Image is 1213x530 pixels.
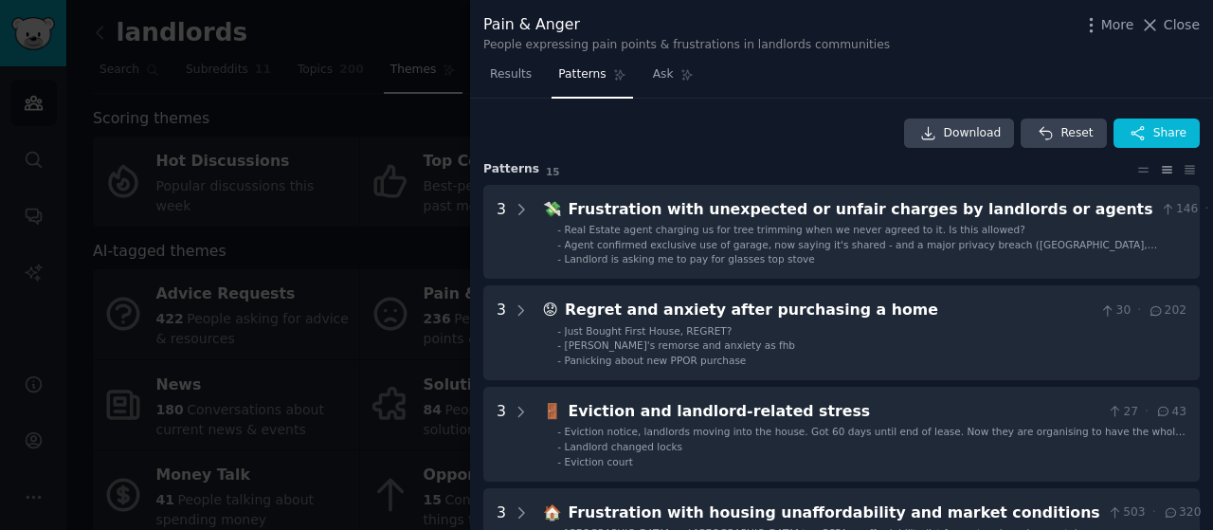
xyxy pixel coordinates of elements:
[546,166,560,177] span: 15
[483,37,890,54] div: People expressing pain points & frustrations in landlords communities
[557,425,561,438] div: -
[557,223,561,236] div: -
[1153,125,1186,142] span: Share
[483,13,890,37] div: Pain & Anger
[569,502,1100,525] div: Frustration with housing unaffordability and market conditions
[565,224,1025,235] span: Real Estate agent charging us for tree trimming when we never agreed to it. Is this allowed?
[1113,119,1200,149] button: Share
[565,441,682,452] span: Landlord changed locks
[1140,15,1200,35] button: Close
[565,299,1093,322] div: Regret and anxiety after purchasing a home
[557,252,561,265] div: -
[1155,404,1186,421] span: 43
[565,253,815,265] span: Landlord is asking me to pay for glasses top stove
[1060,125,1093,142] span: Reset
[1160,201,1199,218] span: 146
[1164,15,1200,35] span: Close
[557,338,561,352] div: -
[483,161,539,178] span: Pattern s
[557,455,561,468] div: -
[653,66,674,83] span: Ask
[1152,504,1156,521] span: ·
[569,198,1153,222] div: Frustration with unexpected or unfair charges by landlords or agents
[543,301,558,319] span: 😟
[552,60,632,99] a: Patterns
[646,60,700,99] a: Ask
[1148,302,1186,320] span: 202
[565,426,1186,450] span: Eviction notice, landlords moving into the house. Got 60 days until end of lease. Now they are or...
[1137,302,1141,320] span: ·
[565,456,633,467] span: Eviction court
[1163,504,1202,521] span: 320
[565,325,733,337] span: Just Bought First House, REGRET?
[1145,404,1149,421] span: ·
[490,66,532,83] span: Results
[944,125,1002,142] span: Download
[497,299,506,367] div: 3
[557,324,561,338] div: -
[1204,201,1208,218] span: ·
[543,503,562,521] span: 🏠
[569,400,1100,424] div: Eviction and landlord-related stress
[543,402,562,420] span: 🚪
[1107,404,1138,421] span: 27
[904,119,1015,149] a: Download
[543,200,562,218] span: 💸
[483,60,538,99] a: Results
[1107,504,1146,521] span: 503
[565,339,795,351] span: [PERSON_NAME]'s remorse and anxiety as fhb
[565,239,1158,264] span: Agent confirmed exclusive use of garage, now saying it's shared - and a major privacy breach ([GE...
[557,238,561,251] div: -
[1101,15,1134,35] span: More
[565,355,747,366] span: Panicking about new PPOR purchase
[557,440,561,453] div: -
[1099,302,1131,320] span: 30
[497,400,506,468] div: 3
[557,354,561,367] div: -
[1081,15,1134,35] button: More
[1021,119,1106,149] button: Reset
[558,66,606,83] span: Patterns
[497,198,506,266] div: 3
